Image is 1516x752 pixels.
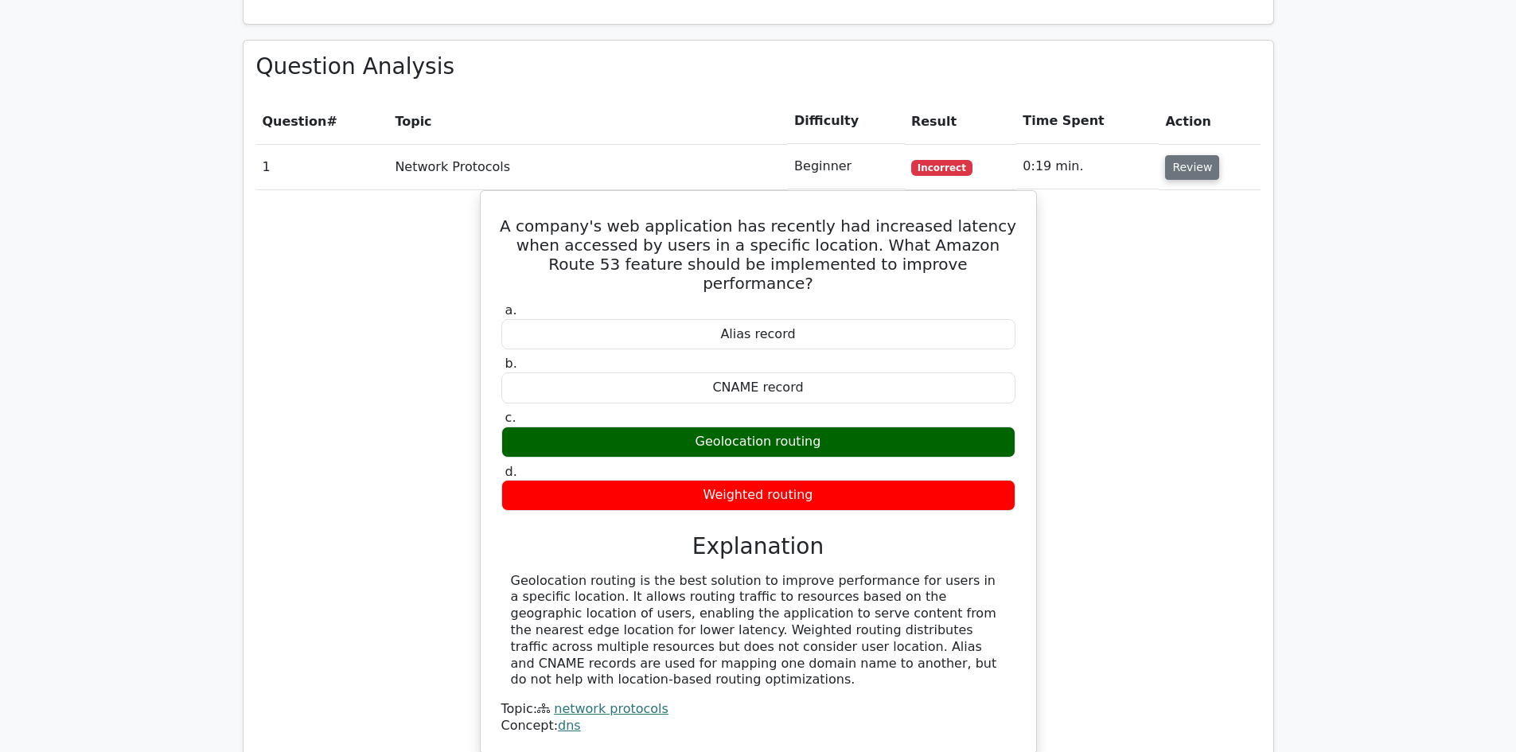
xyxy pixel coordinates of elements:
[511,533,1006,560] h3: Explanation
[256,53,1261,80] h3: Question Analysis
[1016,144,1159,189] td: 0:19 min.
[501,319,1015,350] div: Alias record
[501,480,1015,511] div: Weighted routing
[1159,99,1260,144] th: Action
[558,718,581,733] a: dns
[511,573,1006,689] div: Geolocation routing is the best solution to improve performance for users in a specific location....
[256,144,389,189] td: 1
[501,718,1015,734] div: Concept:
[388,99,788,144] th: Topic
[263,114,327,129] span: Question
[256,99,389,144] th: #
[911,160,972,176] span: Incorrect
[505,464,517,479] span: d.
[505,356,517,371] span: b.
[788,99,905,144] th: Difficulty
[505,410,516,425] span: c.
[505,302,517,318] span: a.
[788,144,905,189] td: Beginner
[501,427,1015,458] div: Geolocation routing
[1016,99,1159,144] th: Time Spent
[554,701,668,716] a: network protocols
[501,701,1015,718] div: Topic:
[501,372,1015,403] div: CNAME record
[500,216,1017,293] h5: A company's web application has recently had increased latency when accessed by users in a specif...
[388,144,788,189] td: Network Protocols
[905,99,1016,144] th: Result
[1165,155,1219,180] button: Review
